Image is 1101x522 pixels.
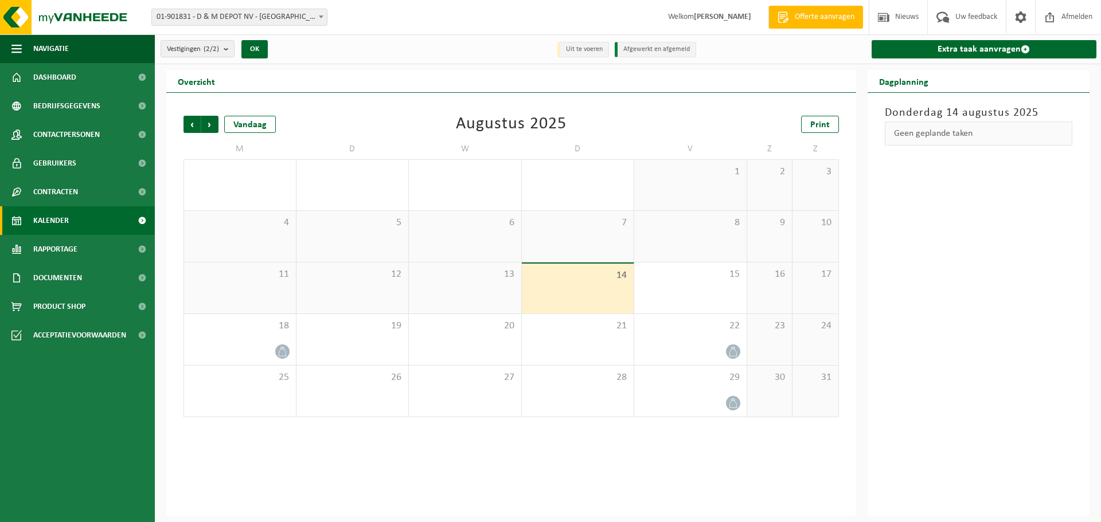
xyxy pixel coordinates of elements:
span: 24 [798,320,832,332]
span: 25 [190,371,290,384]
td: V [634,139,747,159]
a: Offerte aanvragen [768,6,863,29]
span: 3 [798,166,832,178]
a: Extra taak aanvragen [872,40,1097,58]
span: 29 [640,371,741,384]
span: 10 [798,217,832,229]
li: Uit te voeren [557,42,609,57]
span: 20 [415,320,516,332]
div: Geen geplande taken [885,121,1073,146]
h2: Dagplanning [868,70,940,92]
td: Z [747,139,793,159]
span: 12 [302,268,403,281]
span: 16 [753,268,787,281]
span: 01-901831 - D & M DEPOT NV - AARTSELAAR [152,9,327,25]
span: 14 [528,269,628,282]
span: 4 [190,217,290,229]
span: Offerte aanvragen [792,11,857,23]
td: W [409,139,522,159]
span: 31 [798,371,832,384]
span: 22 [640,320,741,332]
span: Bedrijfsgegevens [33,92,100,120]
span: 21 [528,320,628,332]
span: Vestigingen [167,41,219,58]
span: 01-901831 - D & M DEPOT NV - AARTSELAAR [151,9,327,26]
button: Vestigingen(2/2) [161,40,235,57]
span: 23 [753,320,787,332]
span: 27 [415,371,516,384]
span: Vorige [183,116,201,133]
td: D [522,139,635,159]
span: Navigatie [33,34,69,63]
span: 17 [798,268,832,281]
span: Contracten [33,178,78,206]
span: 7 [528,217,628,229]
button: OK [241,40,268,58]
a: Print [801,116,839,133]
span: 28 [528,371,628,384]
span: Acceptatievoorwaarden [33,321,126,350]
h2: Overzicht [166,70,227,92]
div: Augustus 2025 [456,116,567,133]
span: Dashboard [33,63,76,92]
span: Kalender [33,206,69,235]
td: D [296,139,409,159]
span: Print [810,120,830,129]
strong: [PERSON_NAME] [694,13,751,21]
li: Afgewerkt en afgemeld [615,42,696,57]
span: Product Shop [33,292,85,321]
span: 13 [415,268,516,281]
span: 5 [302,217,403,229]
span: 6 [415,217,516,229]
h3: Donderdag 14 augustus 2025 [885,104,1073,121]
div: Vandaag [224,116,276,133]
span: 15 [640,268,741,281]
span: 18 [190,320,290,332]
span: Gebruikers [33,149,76,178]
span: 2 [753,166,787,178]
span: 19 [302,320,403,332]
span: 1 [640,166,741,178]
span: Rapportage [33,235,77,264]
span: 30 [753,371,787,384]
span: 8 [640,217,741,229]
td: M [183,139,296,159]
td: Z [792,139,838,159]
span: 26 [302,371,403,384]
span: Documenten [33,264,82,292]
span: 9 [753,217,787,229]
span: 11 [190,268,290,281]
span: Volgende [201,116,218,133]
span: Contactpersonen [33,120,100,149]
count: (2/2) [204,45,219,53]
